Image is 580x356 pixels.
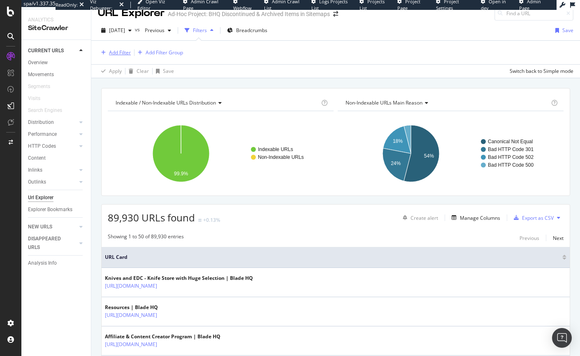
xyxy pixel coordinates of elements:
[506,65,573,78] button: Switch back to Simple mode
[28,106,62,115] div: Search Engines
[520,233,539,243] button: Previous
[411,214,438,221] div: Create alert
[488,162,534,168] text: Bad HTTP Code 500
[488,147,534,152] text: Bad HTTP Code 301
[28,94,49,103] a: Visits
[28,142,77,151] a: HTTP Codes
[28,166,77,175] a: Inlinks
[28,70,54,79] div: Movements
[114,96,320,109] h4: Indexable / Non-Indexable URLs Distribution
[562,27,573,34] div: Save
[28,23,84,33] div: SiteCrawler
[510,211,554,224] button: Export as CSV
[116,99,216,106] span: Indexable / Non-Indexable URLs distribution
[105,282,157,290] a: [URL][DOMAIN_NAME]
[553,233,564,243] button: Next
[105,304,175,311] div: Resources | Blade HQ
[552,24,573,37] button: Save
[346,99,422,106] span: Non-Indexable URLs Main Reason
[391,161,401,166] text: 24%
[28,223,52,231] div: NEW URLS
[98,6,165,20] div: URL Explorer
[236,27,267,34] span: Breadcrumbs
[28,193,85,202] a: Url Explorer
[399,211,438,224] button: Create alert
[28,58,85,67] a: Overview
[146,49,183,56] div: Add Filter Group
[105,333,220,340] div: Affiliate & Content Creator Program | Blade HQ
[28,166,42,175] div: Inlinks
[258,147,293,152] text: Indexable URLs
[168,10,330,18] div: Ad-Hoc Project: BHQ Discontinued & Archived Items in Sitemaps
[28,82,50,91] div: Segments
[424,153,434,159] text: 54%
[488,139,533,144] text: Canonical Not Equal
[28,205,72,214] div: Explorer Bookmarks
[142,27,165,34] span: Previous
[105,275,253,282] div: Knives and EDC - Knife Store with Huge Selection | Blade HQ
[510,67,573,74] div: Switch back to Simple mode
[233,5,252,11] span: Webflow
[28,259,85,268] a: Analysis Info
[28,142,56,151] div: HTTP Codes
[28,130,77,139] a: Performance
[105,340,157,349] a: [URL][DOMAIN_NAME]
[163,67,174,74] div: Save
[28,130,57,139] div: Performance
[193,27,207,34] div: Filters
[448,213,500,223] button: Manage Columns
[393,138,403,144] text: 18%
[224,24,271,37] button: Breadcrumbs
[338,118,561,189] svg: A chart.
[198,219,202,221] img: Equal
[174,171,188,177] text: 99.9%
[28,58,48,67] div: Overview
[181,24,217,37] button: Filters
[28,106,70,115] a: Search Engines
[28,154,85,163] a: Content
[28,47,64,55] div: CURRENT URLS
[28,193,53,202] div: Url Explorer
[333,11,338,17] div: arrow-right-arrow-left
[28,118,77,127] a: Distribution
[28,223,77,231] a: NEW URLS
[28,235,77,252] a: DISAPPEARED URLS
[28,154,46,163] div: Content
[28,178,77,186] a: Outlinks
[56,2,78,8] div: ReadOnly:
[258,154,304,160] text: Non-Indexable URLs
[105,254,560,261] span: URL Card
[105,311,157,319] a: [URL][DOMAIN_NAME]
[109,67,122,74] div: Apply
[142,24,174,37] button: Previous
[488,154,534,160] text: Bad HTTP Code 502
[108,233,184,243] div: Showing 1 to 50 of 89,930 entries
[108,211,195,224] span: 89,930 URLs found
[28,82,58,91] a: Segments
[98,48,131,58] button: Add Filter
[28,118,54,127] div: Distribution
[460,214,500,221] div: Manage Columns
[28,16,84,23] div: Analytics
[552,328,572,348] div: Open Intercom Messenger
[98,65,122,78] button: Apply
[28,70,85,79] a: Movements
[28,205,85,214] a: Explorer Bookmarks
[494,6,573,21] input: Find a URL
[553,235,564,242] div: Next
[344,96,550,109] h4: Non-Indexable URLs Main Reason
[98,24,135,37] button: [DATE]
[203,216,220,223] div: +0.13%
[28,47,77,55] a: CURRENT URLS
[28,235,70,252] div: DISAPPEARED URLS
[522,214,554,221] div: Export as CSV
[125,65,149,78] button: Clear
[109,49,131,56] div: Add Filter
[108,118,331,189] svg: A chart.
[520,235,539,242] div: Previous
[28,94,40,103] div: Visits
[109,27,125,34] span: 2025 Sep. 17th
[153,65,174,78] button: Save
